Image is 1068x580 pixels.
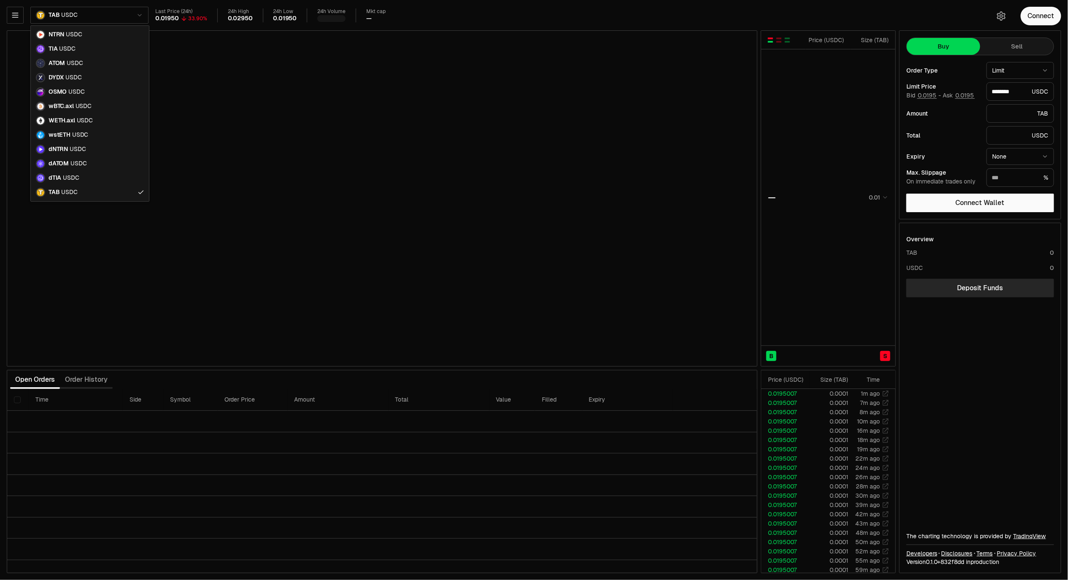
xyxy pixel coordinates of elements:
[37,88,44,96] img: OSMO Logo
[37,160,44,167] img: dATOM Logo
[49,189,59,196] span: TAB
[37,131,44,139] img: wstETH Logo
[66,31,82,38] span: USDC
[76,103,92,110] span: USDC
[70,160,87,167] span: USDC
[49,45,57,53] span: TIA
[37,103,44,110] img: wBTC.axl Logo
[37,117,44,124] img: WETH.axl Logo
[49,146,68,153] span: dNTRN
[49,103,74,110] span: wBTC.axl
[67,59,83,67] span: USDC
[49,31,64,38] span: NTRN
[37,31,44,38] img: NTRN Logo
[49,59,65,67] span: ATOM
[37,59,44,67] img: ATOM Logo
[70,146,86,153] span: USDC
[59,45,75,53] span: USDC
[49,88,67,96] span: OSMO
[37,45,44,53] img: TIA Logo
[72,131,88,139] span: USDC
[68,88,84,96] span: USDC
[49,74,64,81] span: DYDX
[77,117,93,124] span: USDC
[49,131,70,139] span: wstETH
[37,174,44,182] img: dTIA Logo
[37,146,44,153] img: dNTRN Logo
[37,189,44,196] img: TAB Logo
[63,174,79,182] span: USDC
[49,174,61,182] span: dTIA
[37,74,44,81] img: DYDX Logo
[65,74,81,81] span: USDC
[49,160,69,167] span: dATOM
[61,189,77,196] span: USDC
[49,117,75,124] span: WETH.axl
